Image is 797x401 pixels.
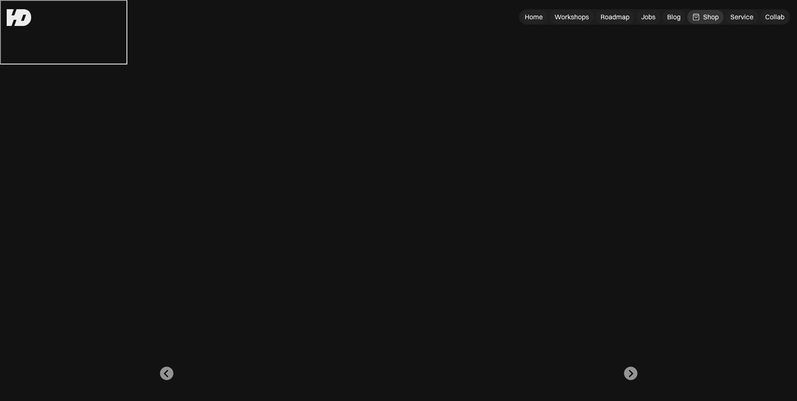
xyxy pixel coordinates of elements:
[765,13,784,21] div: Collab
[730,13,753,21] div: Service
[525,13,543,21] div: Home
[636,10,660,24] a: Jobs
[662,10,686,24] a: Blog
[725,10,758,24] a: Service
[160,367,173,380] button: Go to last slide
[555,13,589,21] div: Workshops
[596,10,635,24] a: Roadmap
[667,13,681,21] div: Blog
[687,10,724,24] a: Shop
[624,367,637,380] button: Next slide
[760,10,789,24] a: Collab
[520,10,548,24] a: Home
[641,13,655,21] div: Jobs
[703,13,719,21] div: Shop
[601,13,629,21] div: Roadmap
[549,10,594,24] a: Workshops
